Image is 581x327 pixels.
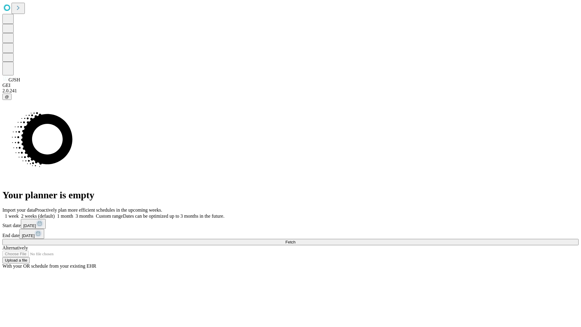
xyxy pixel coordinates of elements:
span: Dates can be optimized up to 3 months in the future. [123,213,224,219]
span: @ [5,94,9,99]
div: GEI [2,83,579,88]
span: [DATE] [23,223,36,228]
button: [DATE] [19,229,44,239]
button: @ [2,94,11,100]
span: Fetch [285,240,295,244]
button: Fetch [2,239,579,245]
span: 3 months [76,213,94,219]
span: [DATE] [22,233,34,238]
span: With your OR schedule from your existing EHR [2,263,96,269]
span: Import your data [2,207,35,213]
span: Proactively plan more efficient schedules in the upcoming weeks. [35,207,162,213]
span: 2 weeks (default) [21,213,55,219]
span: 1 month [57,213,73,219]
div: End date [2,229,579,239]
span: Alternatively [2,245,28,250]
div: Start date [2,219,579,229]
div: 2.0.241 [2,88,579,94]
span: Custom range [96,213,123,219]
button: Upload a file [2,257,30,263]
span: 1 week [5,213,19,219]
span: GJSH [8,77,20,82]
h1: Your planner is empty [2,190,579,201]
button: [DATE] [21,219,46,229]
